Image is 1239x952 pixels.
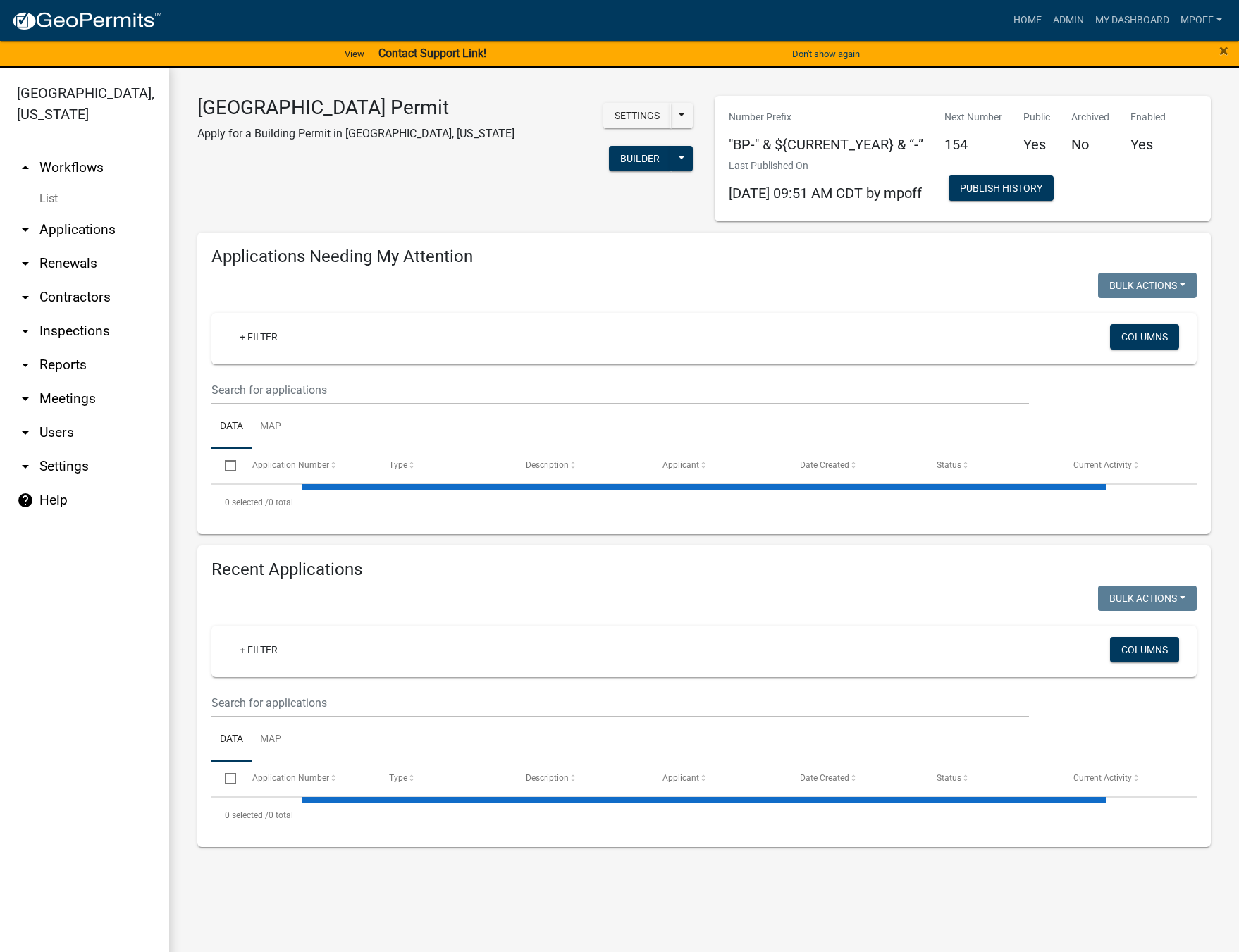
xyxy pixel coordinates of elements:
[662,460,699,470] span: Applicant
[729,110,923,125] p: Number Prefix
[1098,273,1197,298] button: Bulk Actions
[937,773,961,783] span: Status
[603,103,671,128] button: Settings
[1110,324,1179,350] button: Columns
[526,773,569,783] span: Description
[211,247,1197,267] h4: Applications Needing My Attention
[949,175,1054,201] button: Publish History
[17,221,34,238] i: arrow_drop_down
[512,762,649,796] datatable-header-cell: Description
[17,458,34,475] i: arrow_drop_down
[729,159,922,173] p: Last Published On
[211,376,1029,404] input: Search for applications
[211,688,1029,717] input: Search for applications
[1073,773,1132,783] span: Current Activity
[17,357,34,373] i: arrow_drop_down
[786,762,923,796] datatable-header-cell: Date Created
[211,404,252,450] a: Data
[17,424,34,441] i: arrow_drop_down
[786,449,923,483] datatable-header-cell: Date Created
[800,773,849,783] span: Date Created
[1219,41,1228,61] span: ×
[225,810,269,820] span: 0 selected /
[17,390,34,407] i: arrow_drop_down
[1175,7,1228,34] a: mpoff
[1073,460,1132,470] span: Current Activity
[197,125,514,142] p: Apply for a Building Permit in [GEOGRAPHIC_DATA], [US_STATE]
[1008,7,1047,34] a: Home
[649,449,786,483] datatable-header-cell: Applicant
[252,773,329,783] span: Application Number
[211,560,1197,580] h4: Recent Applications
[252,404,290,450] a: Map
[228,637,289,662] a: + Filter
[339,42,370,66] a: View
[197,96,514,120] h3: [GEOGRAPHIC_DATA] Permit
[923,449,1060,483] datatable-header-cell: Status
[17,492,34,509] i: help
[526,460,569,470] span: Description
[729,185,922,202] span: [DATE] 09:51 AM CDT by mpoff
[729,136,923,153] h5: "BP-" & ${CURRENT_YEAR} & “-”
[609,146,671,171] button: Builder
[252,717,290,762] a: Map
[944,136,1002,153] h5: 154
[662,773,699,783] span: Applicant
[512,449,649,483] datatable-header-cell: Description
[17,159,34,176] i: arrow_drop_up
[1110,637,1179,662] button: Columns
[1060,449,1197,483] datatable-header-cell: Current Activity
[649,762,786,796] datatable-header-cell: Applicant
[1071,110,1109,125] p: Archived
[937,460,961,470] span: Status
[1023,110,1050,125] p: Public
[1090,7,1175,34] a: My Dashboard
[923,762,1060,796] datatable-header-cell: Status
[252,460,329,470] span: Application Number
[17,255,34,272] i: arrow_drop_down
[787,42,865,66] button: Don't show again
[944,110,1002,125] p: Next Number
[1071,136,1109,153] h5: No
[211,717,252,762] a: Data
[1219,42,1228,59] button: Close
[211,485,1197,520] div: 0 total
[225,497,269,507] span: 0 selected /
[1060,762,1197,796] datatable-header-cell: Current Activity
[17,289,34,306] i: arrow_drop_down
[1130,136,1166,153] h5: Yes
[389,773,407,783] span: Type
[1023,136,1050,153] h5: Yes
[238,449,375,483] datatable-header-cell: Application Number
[238,762,375,796] datatable-header-cell: Application Number
[389,460,407,470] span: Type
[378,47,486,60] strong: Contact Support Link!
[949,183,1054,194] wm-modal-confirm: Workflow Publish History
[211,798,1197,833] div: 0 total
[211,762,238,796] datatable-header-cell: Select
[228,324,289,350] a: + Filter
[1130,110,1166,125] p: Enabled
[1098,586,1197,611] button: Bulk Actions
[376,762,512,796] datatable-header-cell: Type
[211,449,238,483] datatable-header-cell: Select
[800,460,849,470] span: Date Created
[1047,7,1090,34] a: Admin
[376,449,512,483] datatable-header-cell: Type
[17,323,34,340] i: arrow_drop_down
